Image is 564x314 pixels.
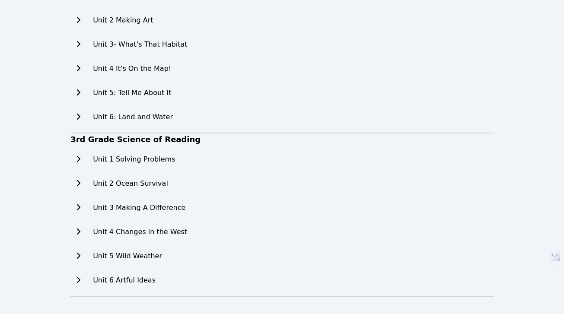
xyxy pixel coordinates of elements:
[93,227,187,237] h2: Unit 4 Changes in the West
[93,178,168,189] h2: Unit 2 Ocean Survival
[93,112,173,122] h2: Unit 6: Land and Water
[93,63,171,74] h2: Unit 4 It's On the Map!
[93,15,153,25] h2: Unit 2 Making Art
[93,275,156,285] h2: Unit 6 Artful Ideas
[93,39,187,50] h2: Unit 3- What's That Habitat
[93,88,171,98] h2: Unit 5: Tell Me About It
[93,203,185,213] h2: Unit 3 Making A Difference
[70,133,494,146] h3: 3rd Grade Science of Reading
[93,251,162,261] h2: Unit 5 Wild Weather
[93,154,175,165] h2: Unit 1 Solving Problems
